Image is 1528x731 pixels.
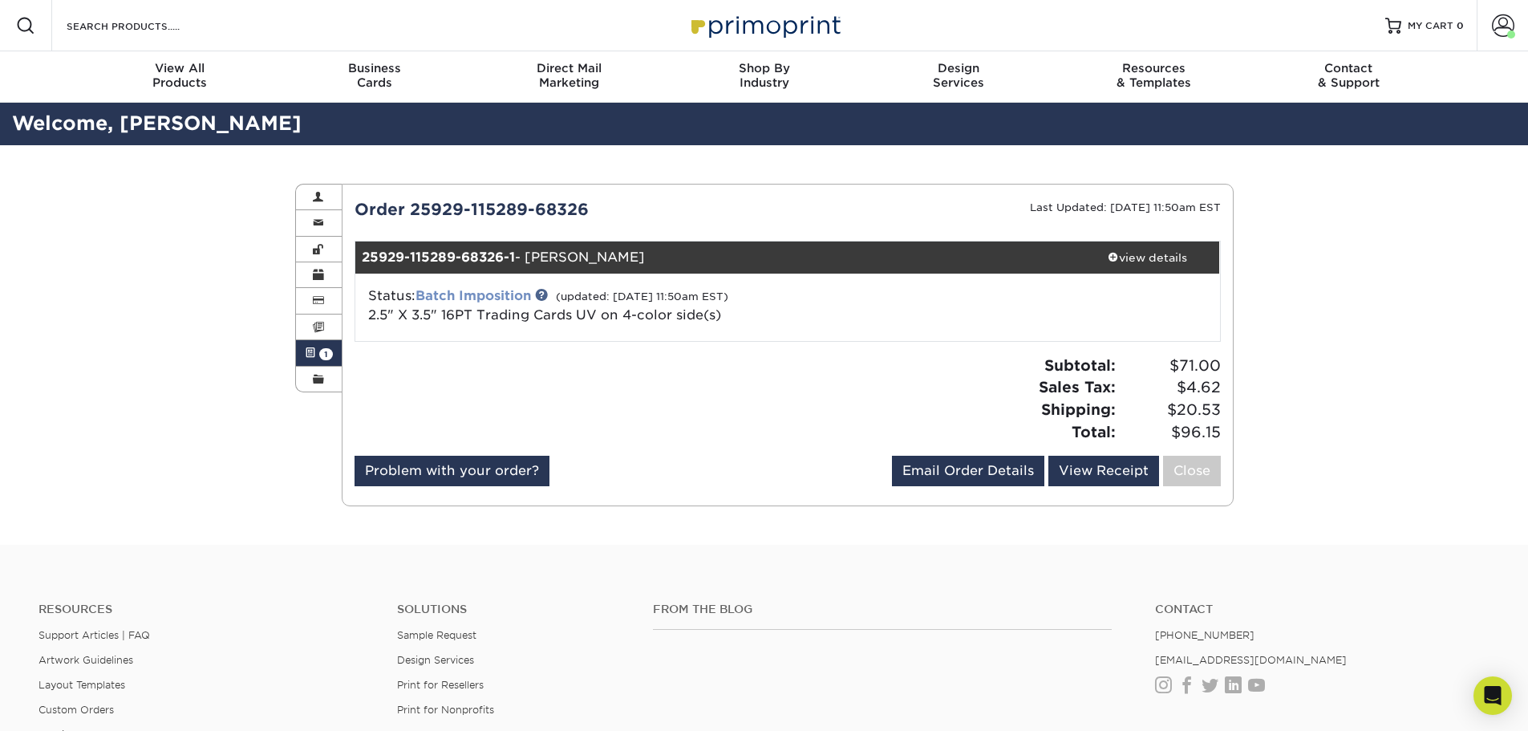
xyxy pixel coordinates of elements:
[1155,629,1254,641] a: [PHONE_NUMBER]
[296,340,342,366] a: 1
[667,61,861,90] div: Industry
[415,288,531,303] a: Batch Imposition
[1121,376,1221,399] span: $4.62
[368,307,721,323] a: 2.5" X 3.5" 16PT Trading Cards UV on 4-color side(s)
[1251,61,1446,75] span: Contact
[1044,356,1116,374] strong: Subtotal:
[1163,456,1221,486] a: Close
[472,61,667,75] span: Direct Mail
[356,286,931,325] div: Status:
[397,679,484,691] a: Print for Resellers
[319,348,333,360] span: 1
[355,456,549,486] a: Problem with your order?
[667,51,861,103] a: Shop ByIndustry
[1457,20,1464,31] span: 0
[1155,654,1347,666] a: [EMAIL_ADDRESS][DOMAIN_NAME]
[83,61,278,90] div: Products
[1056,61,1251,75] span: Resources
[1155,603,1489,616] a: Contact
[1048,456,1159,486] a: View Receipt
[1408,19,1453,33] span: MY CART
[397,704,494,716] a: Print for Nonprofits
[39,654,133,666] a: Artwork Guidelines
[1056,61,1251,90] div: & Templates
[362,250,515,265] strong: 25929-115289-68326-1
[277,51,472,103] a: BusinessCards
[1056,51,1251,103] a: Resources& Templates
[1121,399,1221,421] span: $20.53
[861,61,1056,75] span: Design
[1039,378,1116,396] strong: Sales Tax:
[667,61,861,75] span: Shop By
[861,61,1056,90] div: Services
[1473,676,1512,715] div: Open Intercom Messenger
[1072,423,1116,441] strong: Total:
[65,16,221,35] input: SEARCH PRODUCTS.....
[1251,51,1446,103] a: Contact& Support
[1121,355,1221,377] span: $71.00
[1076,250,1220,266] div: view details
[861,51,1056,103] a: DesignServices
[1076,242,1220,274] a: view details
[1041,400,1116,418] strong: Shipping:
[277,61,472,90] div: Cards
[1030,201,1221,213] small: Last Updated: [DATE] 11:50am EST
[342,197,788,221] div: Order 25929-115289-68326
[892,456,1044,486] a: Email Order Details
[556,290,728,303] small: (updated: [DATE] 11:50am EST)
[653,603,1112,616] h4: From the Blog
[83,51,278,103] a: View AllProducts
[472,51,667,103] a: Direct MailMarketing
[684,8,845,43] img: Primoprint
[39,603,373,616] h4: Resources
[83,61,278,75] span: View All
[355,242,1076,274] div: - [PERSON_NAME]
[277,61,472,75] span: Business
[397,603,629,616] h4: Solutions
[472,61,667,90] div: Marketing
[1251,61,1446,90] div: & Support
[397,629,476,641] a: Sample Request
[397,654,474,666] a: Design Services
[39,629,150,641] a: Support Articles | FAQ
[1121,421,1221,444] span: $96.15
